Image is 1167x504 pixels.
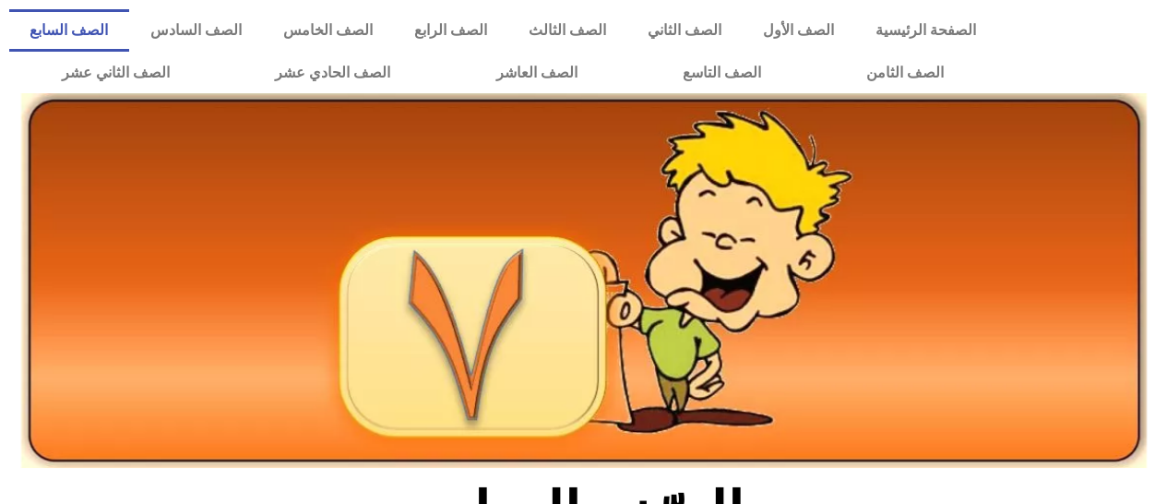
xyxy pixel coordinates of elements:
a: الصف التاسع [630,52,814,94]
a: الصفحة الرئيسية [854,9,996,52]
a: الصف الثامن [814,52,996,94]
a: الصف الثاني [626,9,742,52]
a: الصف السابع [9,9,129,52]
a: الصف الأول [742,9,854,52]
a: الصف الخامس [262,9,393,52]
a: الصف الحادي عشر [222,52,443,94]
a: الصف الثاني عشر [9,52,222,94]
a: الصف العاشر [444,52,630,94]
a: الصف الثالث [507,9,626,52]
a: الصف السادس [129,9,262,52]
a: الصف الرابع [393,9,507,52]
